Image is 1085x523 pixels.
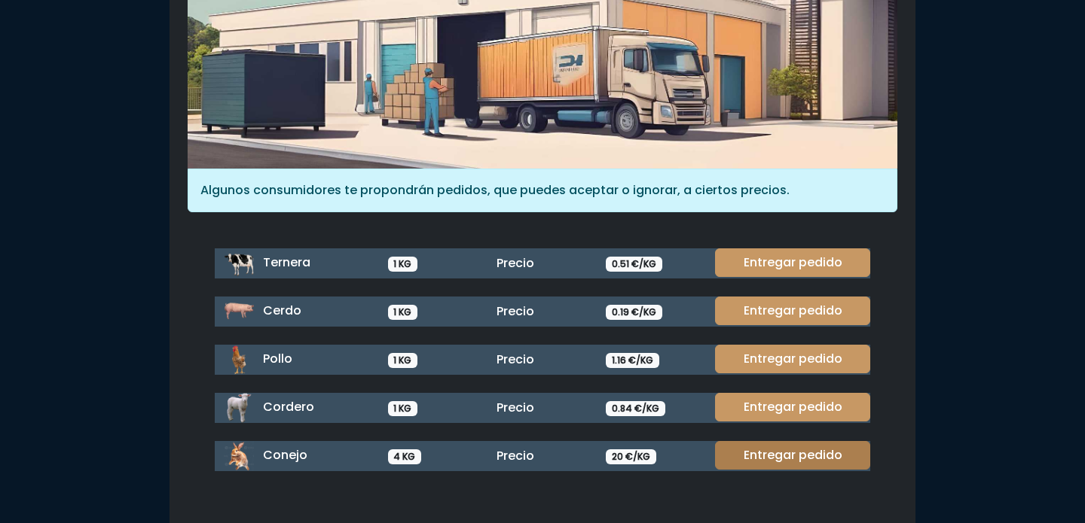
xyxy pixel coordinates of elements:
a: Entregar pedido [715,393,870,421]
a: Entregar pedido [715,345,870,373]
img: pollo.png [224,345,254,375]
span: Pollo [263,350,292,367]
div: Precio [487,351,597,369]
span: Ternera [263,254,310,271]
img: conejo.png [224,441,254,471]
span: Conejo [263,446,307,464]
img: cerdo.png [224,296,254,327]
a: Entregar pedido [715,296,870,325]
span: 4 KG [388,449,422,464]
span: 0.19 €/KG [606,305,662,320]
span: 0.84 €/KG [606,401,665,416]
a: Entregar pedido [715,441,870,470]
span: 1 KG [388,353,418,368]
div: Precio [487,399,597,417]
span: 1 KG [388,257,418,272]
div: Precio [487,254,597,272]
a: Entregar pedido [715,248,870,277]
div: Algunos consumidores te propondrán pedidos, que puedes aceptar o ignorar, a ciertos precios. [188,169,897,212]
img: ternera.png [224,248,254,278]
span: 0.51 €/KG [606,257,662,272]
span: 1.16 €/KG [606,353,659,368]
div: Precio [487,303,597,321]
span: Cordero [263,398,314,415]
img: cordero.png [224,393,254,423]
span: 20 €/KG [606,449,656,464]
span: 1 KG [388,305,418,320]
span: 1 KG [388,401,418,416]
div: Precio [487,447,597,465]
span: Cerdo [263,302,301,319]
